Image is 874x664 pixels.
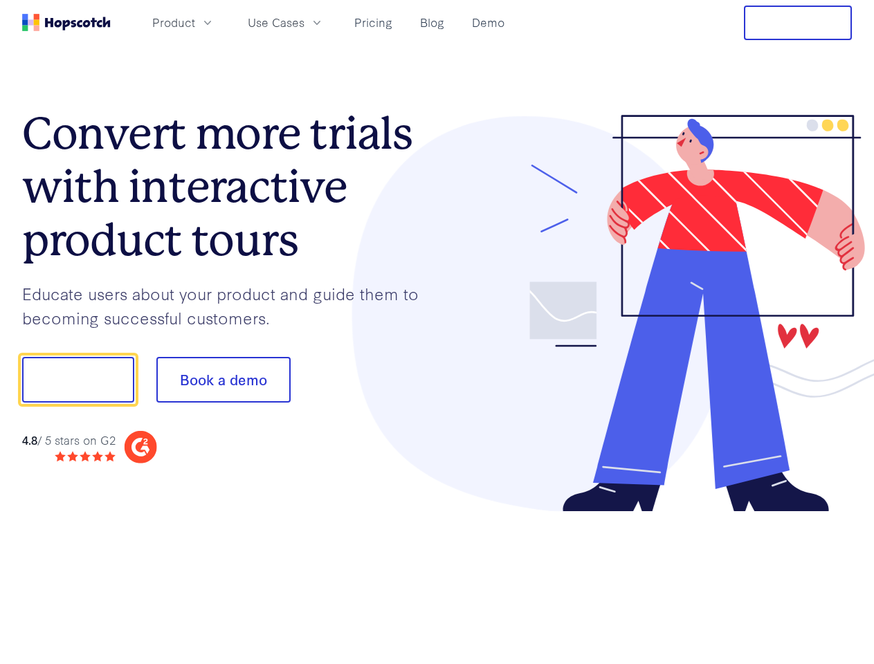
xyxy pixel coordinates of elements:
button: Product [144,11,223,34]
a: Demo [466,11,510,34]
p: Educate users about your product and guide them to becoming successful customers. [22,282,437,329]
button: Use Cases [239,11,332,34]
button: Book a demo [156,357,291,403]
a: Blog [415,11,450,34]
button: Show me! [22,357,134,403]
a: Home [22,14,111,31]
span: Product [152,14,195,31]
h1: Convert more trials with interactive product tours [22,107,437,266]
div: / 5 stars on G2 [22,432,116,449]
strong: 4.8 [22,432,37,448]
button: Free Trial [744,6,852,40]
span: Use Cases [248,14,304,31]
a: Pricing [349,11,398,34]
